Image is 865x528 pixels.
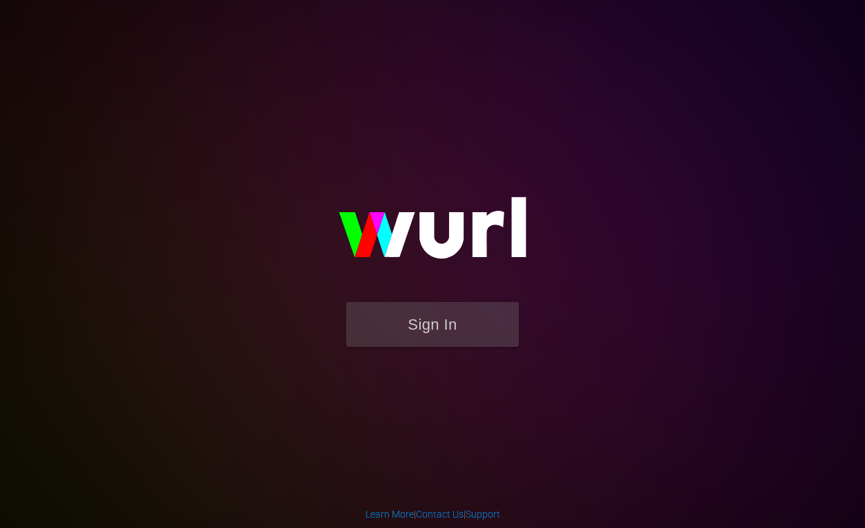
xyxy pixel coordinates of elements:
[365,509,414,520] a: Learn More
[416,509,464,520] a: Contact Us
[294,167,571,301] img: wurl-logo-on-black-223613ac3d8ba8fe6dc639794a292ebdb59501304c7dfd60c99c58986ef67473.svg
[466,509,500,520] a: Support
[365,507,500,521] div: | |
[346,302,519,347] button: Sign In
